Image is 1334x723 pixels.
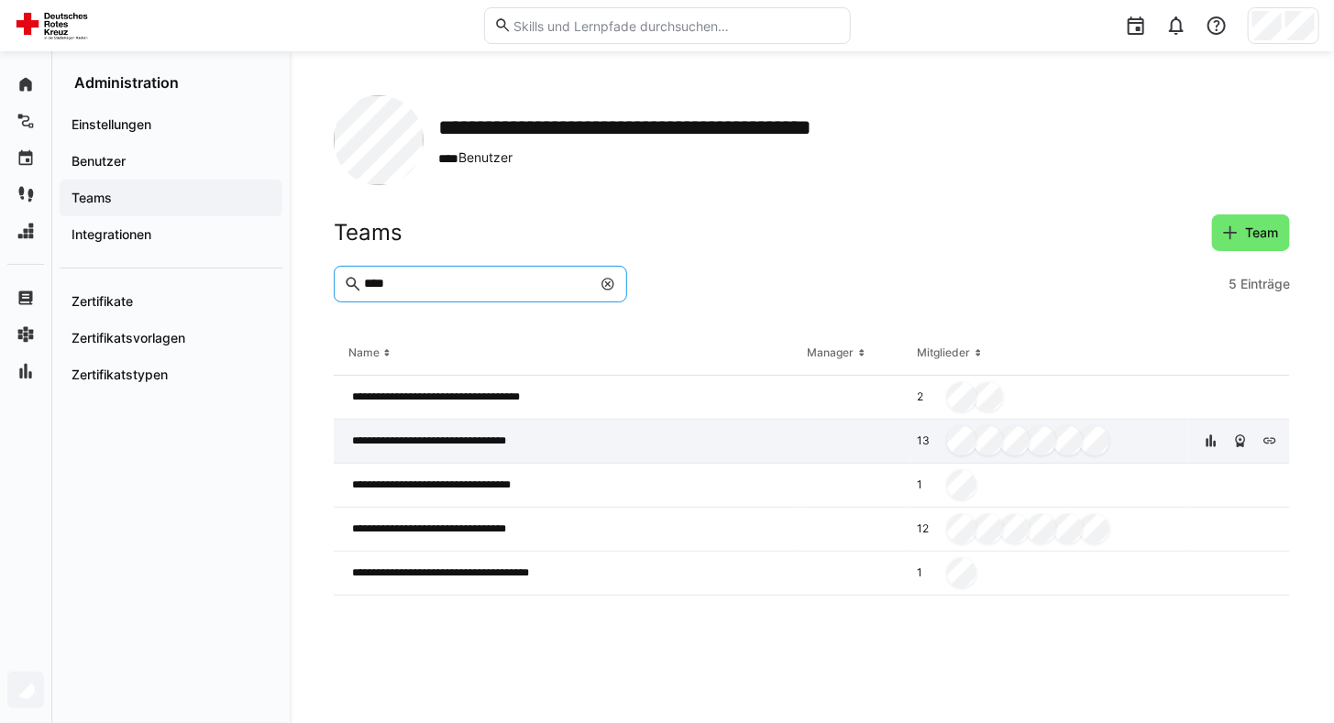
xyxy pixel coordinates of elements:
[918,477,940,492] span: 1
[918,565,940,580] span: 1
[512,17,840,34] input: Skills und Lernpfade durchsuchen…
[1242,224,1281,242] span: Team
[1229,275,1237,293] span: 5
[1212,214,1290,251] button: Team
[334,219,402,246] h2: Teams
[1240,275,1290,293] span: Einträge
[348,345,380,360] div: Name
[918,433,940,448] span: 13
[808,345,854,360] div: Manager
[918,389,940,404] span: 2
[918,521,940,536] span: 12
[918,345,971,360] div: Mitglieder
[438,148,958,168] span: Benutzer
